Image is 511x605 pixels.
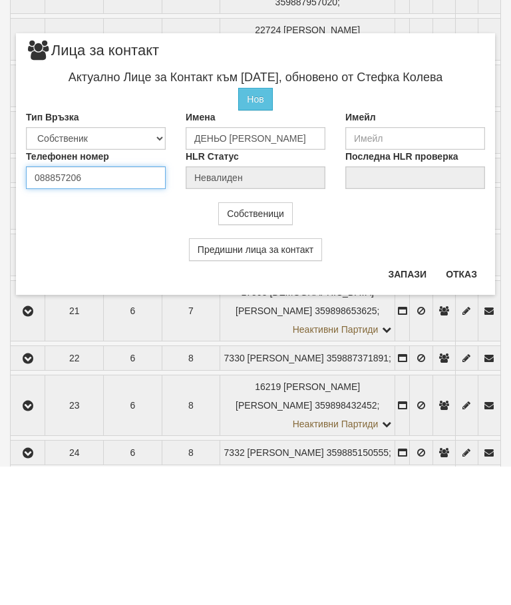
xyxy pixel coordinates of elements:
[38,23,203,45] input: Партида №
[189,377,322,399] button: Предишни лица за контакт
[238,226,272,249] button: Нов
[26,288,109,302] label: Телефонен номер
[26,210,485,223] h4: Актуално Лице за Контакт към [DATE], обновено от Стефка Колева
[26,305,166,327] input: Телефонен номер
[26,182,159,206] span: Лица за контакт
[186,266,325,288] input: Имена
[186,249,215,262] label: Имена
[26,249,79,262] label: Тип Връзка
[186,288,239,302] label: HLR Статус
[345,266,485,288] input: Имейл
[438,402,485,423] button: Отказ
[345,249,376,262] label: Имейл
[38,45,224,68] input: Сериен номер
[218,341,293,363] button: Собственици
[345,288,458,302] label: Последна HLR проверка
[380,402,434,423] button: Запази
